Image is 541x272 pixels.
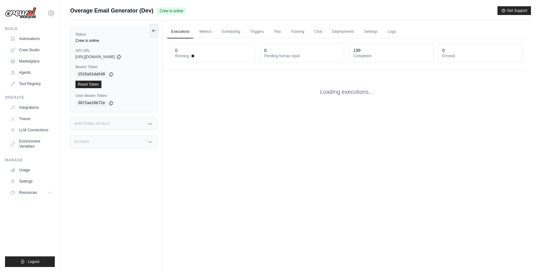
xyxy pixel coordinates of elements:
dt: Errored [442,53,518,58]
a: Chat [311,25,326,38]
span: Logout [28,259,39,264]
div: 0 [264,47,267,53]
button: Get Support [497,6,531,15]
span: [URL][DOMAIN_NAME] [75,54,115,59]
div: 0 [442,47,445,53]
a: Automations [8,34,55,44]
dt: Pending human input [264,53,340,58]
a: Logs [384,25,399,38]
a: Marketplace [8,56,55,66]
a: Deployments [328,25,358,38]
a: LLM Connections [8,125,55,135]
a: Test [270,25,285,38]
span: Crew is online [157,8,186,14]
h3: Actions [74,140,89,144]
dt: Completed [353,53,429,58]
a: Agents [8,68,55,78]
a: Crew Studio [8,45,55,55]
div: Crew is online [75,38,152,43]
a: Traces [8,114,55,124]
label: User Bearer Token [75,93,152,98]
h3: Additional Details [74,122,109,126]
span: Overage Email Generator (Dev) [70,6,153,15]
a: Tool Registry [8,79,55,89]
a: Settings [8,176,55,186]
img: Logo [5,7,36,19]
a: Usage [8,165,55,175]
label: API URL [75,48,152,53]
a: Reset Token [75,81,101,88]
a: Metrics [196,25,215,38]
div: Manage [5,158,55,163]
span: Resources [19,190,37,195]
button: Resources [8,188,55,198]
div: Operate [5,95,55,100]
a: Integrations [8,103,55,113]
label: Status [75,32,152,37]
a: Executions [167,25,193,38]
a: Training [287,25,308,38]
button: Logout [5,256,55,267]
div: 199 [353,47,360,53]
div: 0 [175,47,178,53]
span: Running [175,53,189,58]
code: 1515a51da548 [75,71,107,78]
a: Triggers [246,25,268,38]
div: Loading executions... [167,78,526,106]
a: Scheduling [218,25,244,38]
a: Settings [360,25,381,38]
div: Build [5,26,55,31]
code: 3072ae26b72e [75,99,107,107]
label: Bearer Token [75,64,152,69]
a: Environment Variables [8,136,55,151]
